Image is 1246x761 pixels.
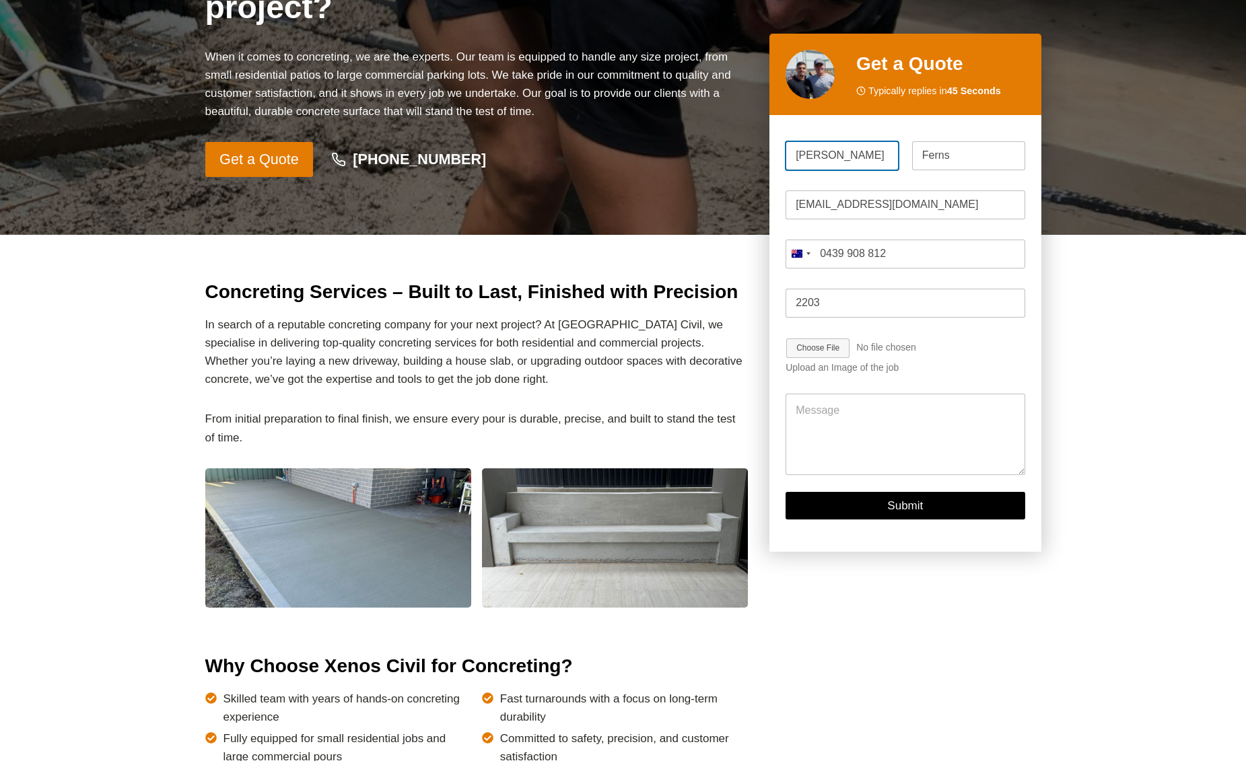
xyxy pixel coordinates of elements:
[205,142,314,177] a: Get a Quote
[205,278,749,306] h2: Concreting Services – Built to Last, Finished with Precision
[786,240,815,268] button: Selected country
[205,652,749,680] h2: Why Choose Xenos Civil for Concreting?
[868,83,1001,99] span: Typically replies in
[786,190,1025,219] input: Email
[318,144,499,175] a: [PHONE_NUMBER]
[786,289,1025,318] input: Post Code: E.g 2000
[223,690,471,726] span: Skilled team with years of hands-on concreting experience
[856,50,1025,78] h2: Get a Quote
[500,690,748,726] span: Fast turnarounds with a focus on long-term durability
[205,48,749,121] p: When it comes to concreting, we are the experts. Our team is equipped to handle any size project,...
[786,492,1025,519] button: Submit
[353,151,486,168] strong: [PHONE_NUMBER]
[219,148,299,172] span: Get a Quote
[205,410,749,446] p: From initial preparation to final finish, we ensure every pour is durable, precise, and built to ...
[786,363,1025,374] div: Upload an Image of the job
[786,240,1025,268] input: Mobile
[205,316,749,389] p: In search of a reputable concreting company for your next project? At [GEOGRAPHIC_DATA] Civil, we...
[786,141,899,170] input: First Name
[947,85,1001,96] strong: 45 Seconds
[912,141,1025,170] input: Last Name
